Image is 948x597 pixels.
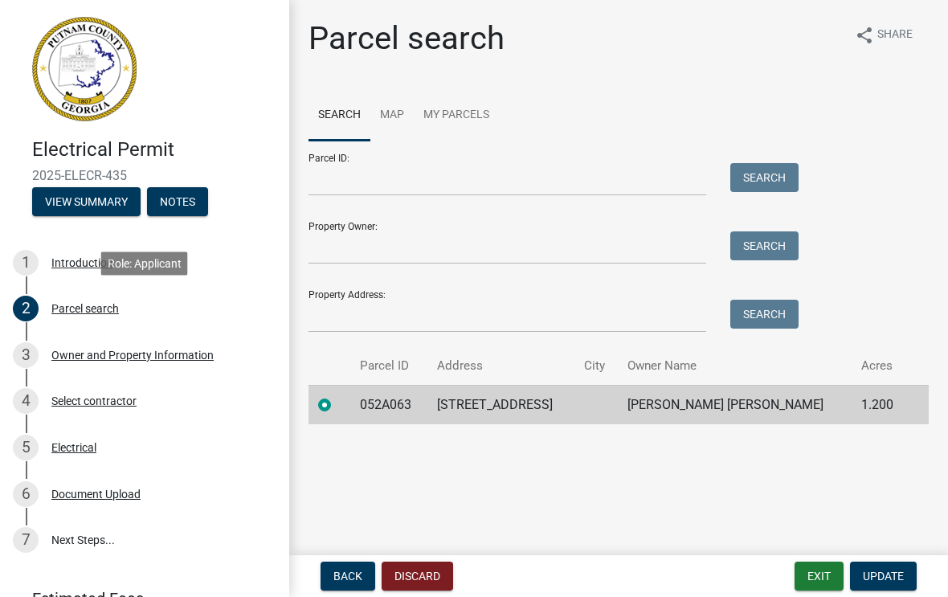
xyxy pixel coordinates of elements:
[863,570,904,583] span: Update
[618,385,852,424] td: [PERSON_NAME] [PERSON_NAME]
[574,347,618,385] th: City
[852,347,908,385] th: Acres
[795,562,844,591] button: Exit
[333,570,362,583] span: Back
[32,187,141,216] button: View Summary
[855,26,874,45] i: share
[147,196,208,209] wm-modal-confirm: Notes
[13,296,39,321] div: 2
[414,90,499,141] a: My Parcels
[382,562,453,591] button: Discard
[51,350,214,361] div: Owner and Property Information
[101,251,188,275] div: Role: Applicant
[32,138,276,162] h4: Electrical Permit
[842,19,926,51] button: shareShare
[877,26,913,45] span: Share
[730,163,799,192] button: Search
[51,442,96,453] div: Electrical
[309,19,505,58] h1: Parcel search
[51,303,119,314] div: Parcel search
[32,168,257,183] span: 2025-ELECR-435
[32,17,137,121] img: Putnam County, Georgia
[13,481,39,507] div: 6
[51,257,113,268] div: Introduction
[13,250,39,276] div: 1
[730,300,799,329] button: Search
[350,347,427,385] th: Parcel ID
[309,90,370,141] a: Search
[51,395,137,407] div: Select contractor
[321,562,375,591] button: Back
[618,347,852,385] th: Owner Name
[13,435,39,460] div: 5
[13,388,39,414] div: 4
[13,342,39,368] div: 3
[147,187,208,216] button: Notes
[350,385,427,424] td: 052A063
[370,90,414,141] a: Map
[730,231,799,260] button: Search
[13,527,39,553] div: 7
[51,489,141,500] div: Document Upload
[427,347,574,385] th: Address
[852,385,908,424] td: 1.200
[850,562,917,591] button: Update
[427,385,574,424] td: [STREET_ADDRESS]
[32,196,141,209] wm-modal-confirm: Summary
